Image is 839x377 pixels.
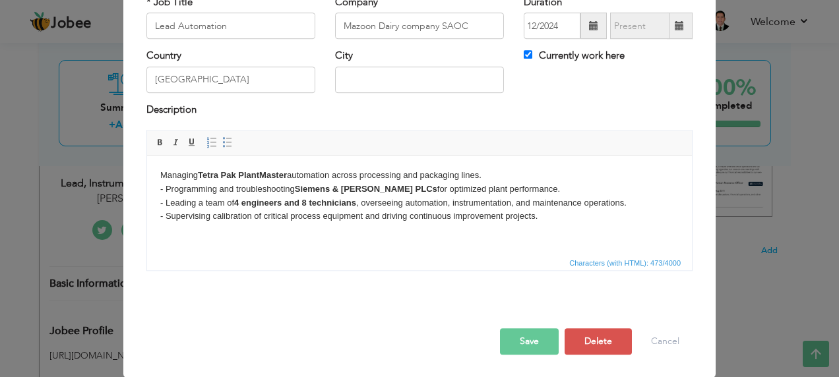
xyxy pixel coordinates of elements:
[567,257,683,269] span: Characters (with HTML): 473/4000
[147,156,692,254] iframe: Rich Text Editor, workEditor
[638,328,693,355] button: Cancel
[146,49,181,63] label: Country
[220,135,235,150] a: Insert/Remove Bulleted List
[169,135,183,150] a: Italic
[146,103,197,117] label: Description
[500,328,559,355] button: Save
[153,135,168,150] a: Bold
[524,49,625,63] label: Currently work here
[610,13,670,40] input: Present
[524,51,532,59] input: Currently work here
[524,13,580,40] input: From
[565,328,632,355] button: Delete
[567,257,685,269] div: Statistics
[204,135,219,150] a: Insert/Remove Numbered List
[335,49,353,63] label: City
[185,135,199,150] a: Underline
